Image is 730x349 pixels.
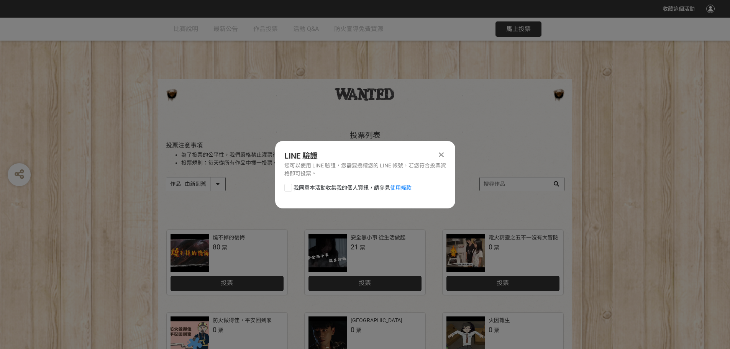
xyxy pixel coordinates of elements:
div: 電火精靈之五不一沒有大冒險 [489,234,558,242]
div: 燒不掉的後悔 [213,234,245,242]
a: 作品投票 [253,18,278,41]
span: 0 [489,326,492,334]
a: 最新公告 [213,18,238,41]
span: 投票 [497,279,509,287]
li: 投票規則：每天從所有作品中擇一投票。 [181,159,564,167]
li: 為了投票的公平性，我們嚴格禁止灌票行為，所有投票者皆需經過 LINE 登入認證。 [181,151,564,159]
div: LINE 驗證 [284,150,446,162]
span: 0 [489,243,492,251]
a: 活動 Q&A [293,18,319,41]
span: 0 [213,326,217,334]
span: 0 [351,326,354,334]
span: 投票 [221,279,233,287]
span: 票 [360,244,365,251]
a: 電火精靈之五不一沒有大冒險0票投票 [443,230,563,295]
a: 比賽說明 [174,18,198,41]
div: [GEOGRAPHIC_DATA] [351,316,402,324]
span: 80 [213,243,220,251]
div: 火因雜生 [489,316,510,324]
div: 您可以使用 LINE 驗證，您需要授權您的 LINE 帳號，若您符合投票資格即可投票。 [284,162,446,178]
span: 21 [351,243,358,251]
span: 作品投票 [253,25,278,33]
span: 票 [356,327,361,333]
input: 搜尋作品 [480,177,564,191]
span: 馬上投票 [506,25,531,33]
a: 燒不掉的後悔80票投票 [167,230,287,295]
span: 防火宣導免費資源 [334,25,383,33]
h1: 投票列表 [166,131,564,140]
button: 馬上投票 [495,21,541,37]
a: 安全無小事 從生活做起21票投票 [305,230,425,295]
span: 投票注意事項 [166,142,203,149]
a: 使用條款 [390,185,412,191]
span: 最新公告 [213,25,238,33]
span: 票 [494,327,499,333]
a: 防火宣導免費資源 [334,18,383,41]
div: 安全無小事 從生活做起 [351,234,405,242]
span: 票 [218,327,223,333]
span: 活動 Q&A [293,25,319,33]
div: 防火做得佳，平安回到家 [213,316,272,324]
span: 票 [494,244,499,251]
span: 投票 [359,279,371,287]
span: 比賽說明 [174,25,198,33]
span: 票 [222,244,227,251]
span: 我同意本活動收集我的個人資訊，請參見 [294,184,412,192]
span: 收藏這個活動 [663,6,695,12]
